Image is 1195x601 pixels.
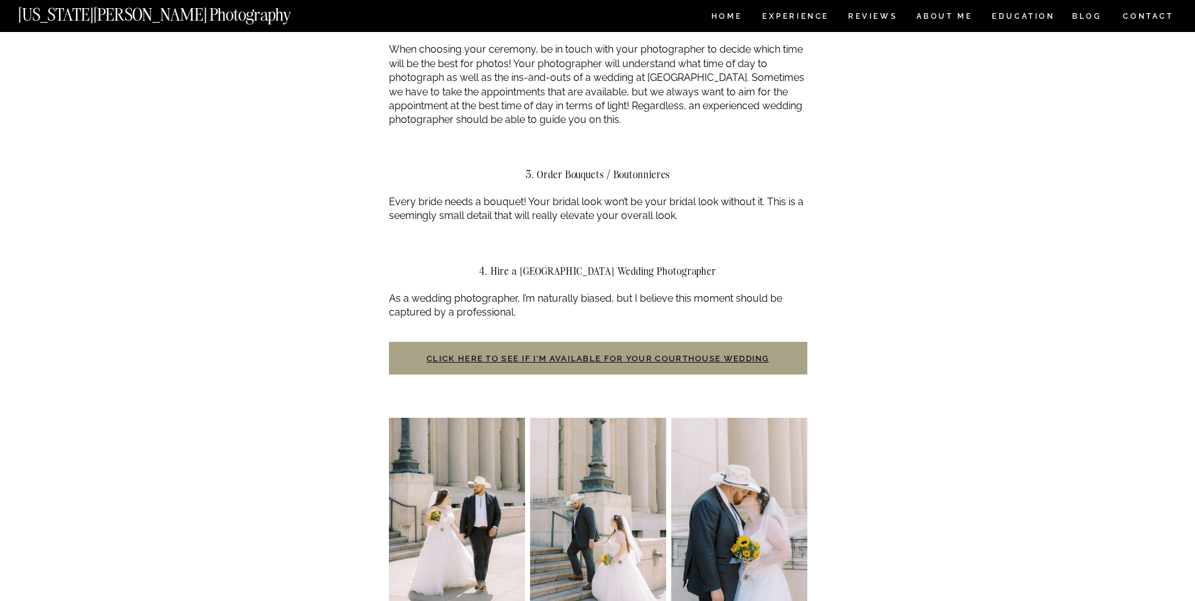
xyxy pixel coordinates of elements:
[18,6,333,17] a: [US_STATE][PERSON_NAME] Photography
[389,265,807,277] h2: 4. Hire a [GEOGRAPHIC_DATA] Wedding Photographer
[991,13,1056,23] a: EDUCATION
[1122,9,1174,23] a: CONTACT
[389,169,807,180] h2: 3. Order Bouquets / Boutonnieres
[709,13,745,23] a: HOME
[389,195,807,223] p: Every bride needs a bouquet! Your bridal look won’t be your bridal look without it. This is a see...
[762,13,828,23] a: Experience
[389,43,807,127] p: When choosing your ceremony, be in touch with your photographer to decide which time will be the ...
[916,13,973,23] a: ABOUT ME
[427,354,769,363] a: Click here to see if I’m available for your courthouse wedding
[1072,13,1102,23] a: BLOG
[848,13,895,23] a: REVIEWS
[389,292,807,320] p: As a wedding photographer, I’m naturally biased, but I believe this moment should be captured by ...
